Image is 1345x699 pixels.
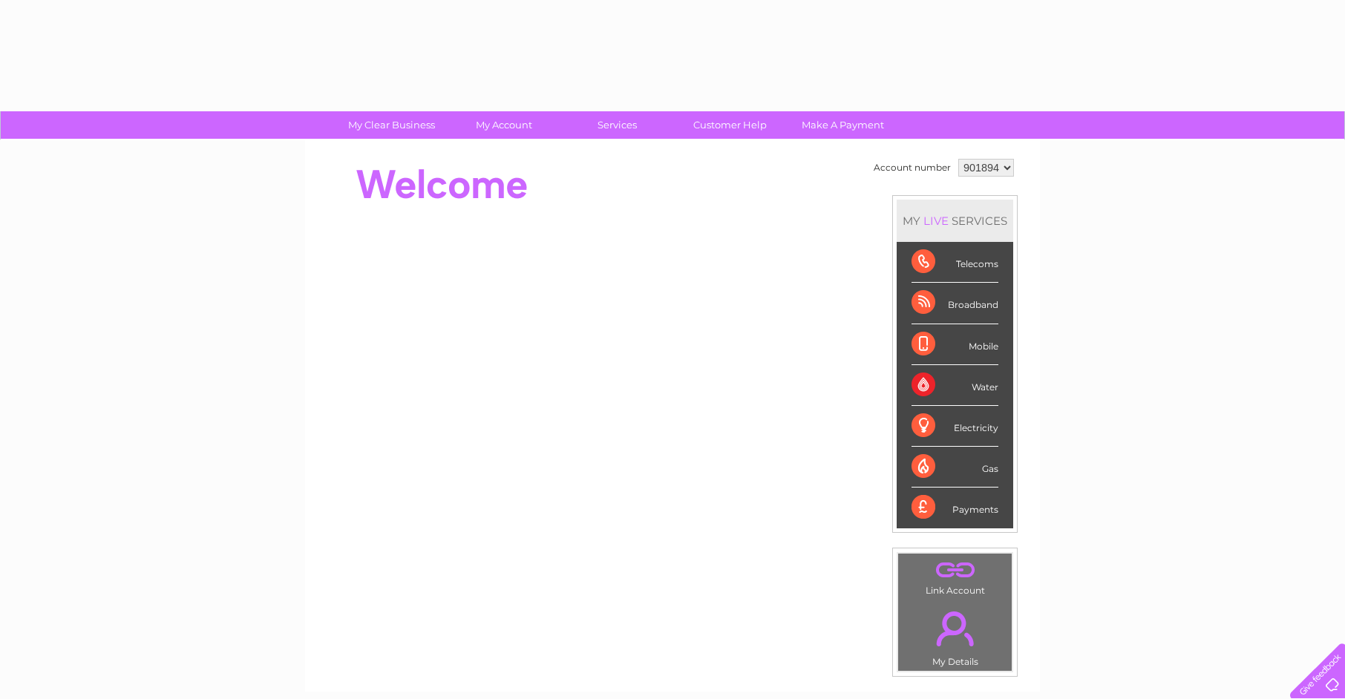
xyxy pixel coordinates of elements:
[912,283,998,324] div: Broadband
[912,488,998,528] div: Payments
[897,553,1012,600] td: Link Account
[912,324,998,365] div: Mobile
[556,111,678,139] a: Services
[782,111,904,139] a: Make A Payment
[897,599,1012,672] td: My Details
[902,603,1008,654] a: .
[912,447,998,488] div: Gas
[870,155,955,180] td: Account number
[920,214,952,228] div: LIVE
[897,200,1013,242] div: MY SERVICES
[443,111,566,139] a: My Account
[902,557,1008,583] a: .
[330,111,453,139] a: My Clear Business
[912,406,998,447] div: Electricity
[912,242,998,283] div: Telecoms
[669,111,791,139] a: Customer Help
[912,365,998,406] div: Water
